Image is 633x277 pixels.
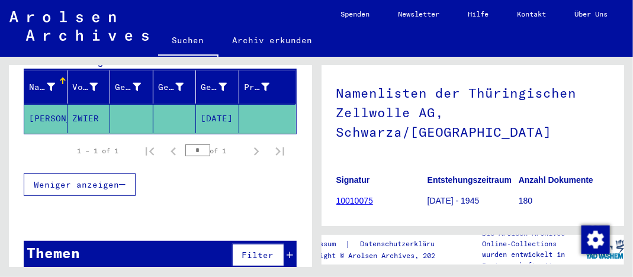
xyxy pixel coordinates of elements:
img: Zustimmung ändern [581,226,610,254]
div: Vorname [72,78,113,96]
p: Copyright © Arolsen Archives, 2021 [298,250,457,261]
mat-cell: [DATE] [196,104,239,133]
button: Next page [245,139,268,163]
span: Weniger anzeigen [34,179,119,190]
div: Prisoner # [244,78,285,96]
mat-header-cell: Vorname [68,70,111,104]
div: Geburtsdatum [201,81,227,94]
mat-header-cell: Geburt‏ [153,70,197,104]
a: 10010075 [336,196,373,205]
div: | [298,238,457,250]
div: of 1 [185,145,245,156]
button: Weniger anzeigen [24,173,136,196]
a: Datenschutzerklärung [351,238,457,250]
b: Anzahl Dokumente [519,175,593,185]
mat-cell: [PERSON_NAME] [24,104,68,133]
a: Suchen [158,26,219,57]
a: Archiv erkunden [219,26,327,54]
button: Previous page [162,139,185,163]
p: [DATE] - 1945 [428,195,518,207]
div: Themen [27,242,80,263]
h1: Namenlisten der Thüringischen Zellwolle AG, Schwarza/[GEOGRAPHIC_DATA] [336,66,610,157]
div: Geburtsdatum [201,78,242,96]
div: Prisoner # [244,81,270,94]
div: Geburtsname [115,81,141,94]
div: Nachname [29,81,55,94]
div: 1 – 1 of 1 [78,146,119,156]
b: Entstehungszeitraum [428,175,512,185]
mat-header-cell: Geburtsname [110,70,153,104]
img: Arolsen_neg.svg [9,11,149,41]
div: Vorname [72,81,98,94]
mat-header-cell: Nachname [24,70,68,104]
div: Nachname [29,78,70,96]
span: Datensätze gefunden [98,44,156,67]
mat-header-cell: Geburtsdatum [196,70,239,104]
mat-cell: ZWIER [68,104,111,133]
mat-header-cell: Prisoner # [239,70,296,104]
p: wurden entwickelt in Partnerschaft mit [483,249,586,270]
div: Geburtsname [115,78,156,96]
p: Die Arolsen Archives Online-Collections [483,228,586,249]
b: Signatur [336,175,370,185]
div: Geburt‏ [158,81,184,94]
button: Filter [232,244,284,266]
a: Impressum [298,238,345,250]
div: Geburt‏ [158,78,199,96]
button: First page [138,139,162,163]
p: 180 [519,195,609,207]
button: Last page [268,139,292,163]
span: Filter [242,250,274,260]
